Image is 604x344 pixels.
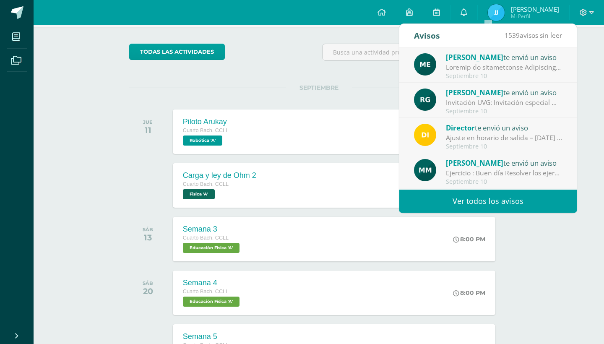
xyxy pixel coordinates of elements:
[414,24,440,47] div: Avisos
[183,243,240,253] span: Educación Física 'A'
[414,53,436,76] img: e5319dee200a4f57f0a5ff00aaca67bb.png
[446,98,562,107] div: Invitación UVG: Invitación especial ✨ El programa Mujeres en Ingeniería – Virtual de la Universid...
[446,88,503,97] span: [PERSON_NAME]
[446,52,503,62] span: [PERSON_NAME]
[446,178,562,185] div: Septiembre 10
[183,235,229,241] span: Cuarto Bach. CCLL
[183,289,229,294] span: Cuarto Bach. CCLL
[414,159,436,181] img: ea0e1a9c59ed4b58333b589e14889882.png
[505,31,520,40] span: 1539
[143,125,153,135] div: 11
[183,279,242,287] div: Semana 4
[183,128,229,133] span: Cuarto Bach. CCLL
[446,52,562,63] div: te envió un aviso
[446,123,475,133] span: Director
[143,227,153,232] div: SÁB
[129,44,225,60] a: todas las Actividades
[453,235,485,243] div: 8:00 PM
[511,13,559,20] span: Mi Perfil
[446,168,562,178] div: Ejercicio : Buen día Resolver los ejercicios adjuntos
[143,280,153,286] div: SÁB
[183,189,215,199] span: Fisica 'A'
[446,158,503,168] span: [PERSON_NAME]
[414,89,436,111] img: 24ef3269677dd7dd963c57b86ff4a022.png
[286,84,352,91] span: SEPTIEMBRE
[446,63,562,72] div: Proceso de mejoramiento Psicología: Buenas tardes respetables padres de familia y estudiantes. Po...
[183,136,222,146] span: Robótica 'A'
[183,171,256,180] div: Carga y ley de Ohm 2
[446,122,562,133] div: te envió un aviso
[446,133,562,143] div: Ajuste en horario de salida – 12 de septiembre : Estimados Padres de Familia, Debido a las activi...
[143,232,153,242] div: 13
[414,124,436,146] img: f0b35651ae50ff9c693c4cbd3f40c4bb.png
[183,332,242,341] div: Semana 5
[446,108,562,115] div: Septiembre 10
[183,181,229,187] span: Cuarto Bach. CCLL
[323,44,508,60] input: Busca una actividad próxima aquí...
[446,73,562,80] div: Septiembre 10
[446,143,562,150] div: Septiembre 10
[488,4,505,21] img: 01366be3e3542a5da0f9049fc936bfb5.png
[183,117,229,126] div: Piloto Arukay
[183,297,240,307] span: Educación Física 'A'
[143,119,153,125] div: JUE
[505,31,562,40] span: avisos sin leer
[143,286,153,296] div: 20
[453,289,485,297] div: 8:00 PM
[446,87,562,98] div: te envió un aviso
[511,5,559,13] span: [PERSON_NAME]
[399,190,577,213] a: Ver todos los avisos
[446,157,562,168] div: te envió un aviso
[183,225,242,234] div: Semana 3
